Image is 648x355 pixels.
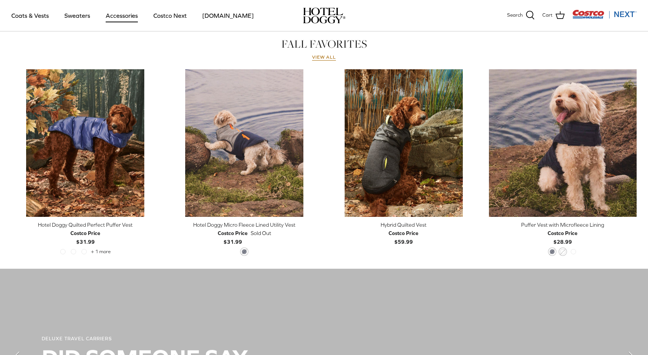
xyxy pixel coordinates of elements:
[99,3,145,28] a: Accessories
[11,221,159,246] a: Hotel Doggy Quilted Perfect Puffer Vest Costco Price$31.99
[489,221,637,229] div: Puffer Vest with Microfleece Lining
[507,11,535,20] a: Search
[389,229,418,237] div: Costco Price
[91,249,111,254] span: + 1 more
[218,229,248,237] div: Costco Price
[281,36,367,51] a: FALL FAVORITES
[251,229,271,237] span: Sold Out
[507,11,523,19] span: Search
[489,69,637,217] a: Puffer Vest with Microfleece Lining
[11,69,159,217] a: Hotel Doggy Quilted Perfect Puffer Vest
[542,11,553,19] span: Cart
[147,3,194,28] a: Costco Next
[218,229,248,244] b: $31.99
[489,221,637,246] a: Puffer Vest with Microfleece Lining Costco Price$28.99
[11,221,159,229] div: Hotel Doggy Quilted Perfect Puffer Vest
[330,69,478,217] a: Hybrid Quilted Vest
[170,221,318,246] a: Hotel Doggy Micro Fleece Lined Utility Vest Costco Price$31.99 Sold Out
[303,8,345,23] img: hoteldoggycom
[542,11,565,20] a: Cart
[312,54,336,61] a: View all
[5,3,56,28] a: Coats & Vests
[170,69,318,217] a: Hotel Doggy Micro Fleece Lined Utility Vest
[572,9,637,19] img: Costco Next
[389,229,418,244] b: $59.99
[548,229,578,237] div: Costco Price
[70,229,100,237] div: Costco Price
[330,221,478,229] div: Hybrid Quilted Vest
[170,221,318,229] div: Hotel Doggy Micro Fleece Lined Utility Vest
[195,3,261,28] a: [DOMAIN_NAME]
[572,14,637,20] a: Visit Costco Next
[42,336,606,342] div: DELUXE TRAVEL CARRIERS
[70,229,100,244] b: $31.99
[330,221,478,246] a: Hybrid Quilted Vest Costco Price$59.99
[58,3,97,28] a: Sweaters
[303,8,345,23] a: hoteldoggy.com hoteldoggycom
[548,229,578,244] b: $28.99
